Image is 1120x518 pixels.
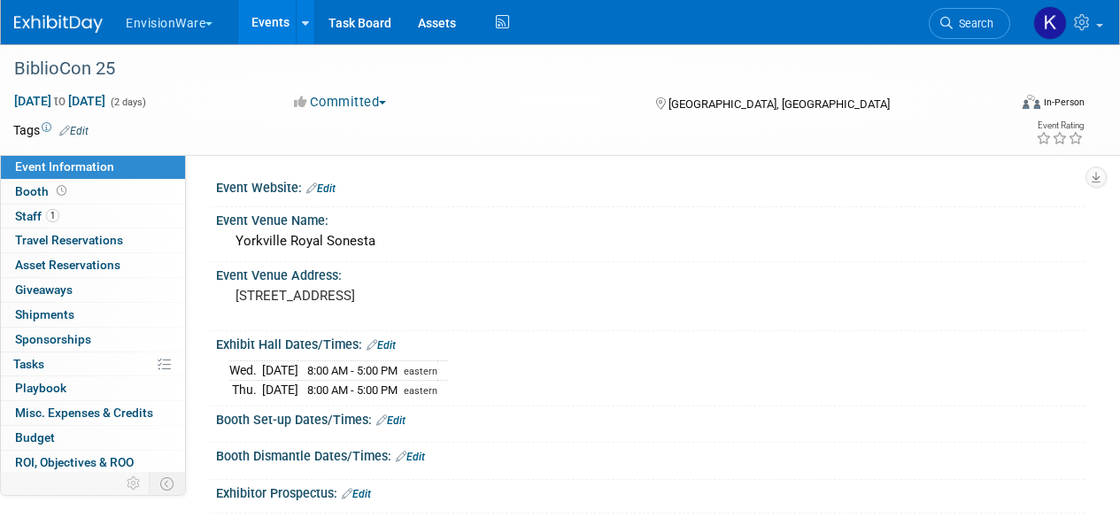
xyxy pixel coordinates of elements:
[367,339,396,352] a: Edit
[288,93,393,112] button: Committed
[1036,121,1084,130] div: Event Rating
[13,121,89,139] td: Tags
[668,97,890,111] span: [GEOGRAPHIC_DATA], [GEOGRAPHIC_DATA]
[13,357,44,371] span: Tasks
[51,94,68,108] span: to
[216,443,1085,466] div: Booth Dismantle Dates/Times:
[15,184,70,198] span: Booth
[928,92,1085,119] div: Event Format
[1,376,185,400] a: Playbook
[306,182,336,195] a: Edit
[404,366,437,377] span: eastern
[1,303,185,327] a: Shipments
[216,207,1085,229] div: Event Venue Name:
[1,180,185,204] a: Booth
[15,307,74,321] span: Shipments
[14,15,103,33] img: ExhibitDay
[376,414,406,427] a: Edit
[404,385,437,397] span: eastern
[8,53,993,85] div: BiblioCon 25
[929,8,1010,39] a: Search
[262,381,298,399] td: [DATE]
[307,364,398,377] span: 8:00 AM - 5:00 PM
[1,278,185,302] a: Giveaways
[953,17,993,30] span: Search
[1,205,185,228] a: Staff1
[15,381,66,395] span: Playbook
[1,451,185,475] a: ROI, Objectives & ROO
[1043,96,1085,109] div: In-Person
[216,262,1085,284] div: Event Venue Address:
[46,209,59,222] span: 1
[1,253,185,277] a: Asset Reservations
[15,233,123,247] span: Travel Reservations
[1,155,185,179] a: Event Information
[342,488,371,500] a: Edit
[15,258,120,272] span: Asset Reservations
[216,174,1085,197] div: Event Website:
[229,228,1071,255] div: Yorkville Royal Sonesta
[216,480,1085,503] div: Exhibitor Prospectus:
[15,430,55,445] span: Budget
[1,328,185,352] a: Sponsorships
[1,228,185,252] a: Travel Reservations
[15,455,134,469] span: ROI, Objectives & ROO
[229,381,262,399] td: Thu.
[236,288,559,304] pre: [STREET_ADDRESS]
[1,352,185,376] a: Tasks
[262,361,298,381] td: [DATE]
[59,125,89,137] a: Edit
[1,426,185,450] a: Budget
[1,401,185,425] a: Misc. Expenses & Credits
[15,209,59,223] span: Staff
[216,331,1085,354] div: Exhibit Hall Dates/Times:
[109,97,146,108] span: (2 days)
[150,472,186,495] td: Toggle Event Tabs
[15,282,73,297] span: Giveaways
[15,159,114,174] span: Event Information
[13,93,106,109] span: [DATE] [DATE]
[396,451,425,463] a: Edit
[119,472,150,495] td: Personalize Event Tab Strip
[15,406,153,420] span: Misc. Expenses & Credits
[15,332,91,346] span: Sponsorships
[216,406,1085,429] div: Booth Set-up Dates/Times:
[1033,6,1067,40] img: Kathryn Spier-Miller
[307,383,398,397] span: 8:00 AM - 5:00 PM
[1023,95,1040,109] img: Format-Inperson.png
[53,184,70,197] span: Booth not reserved yet
[229,361,262,381] td: Wed.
